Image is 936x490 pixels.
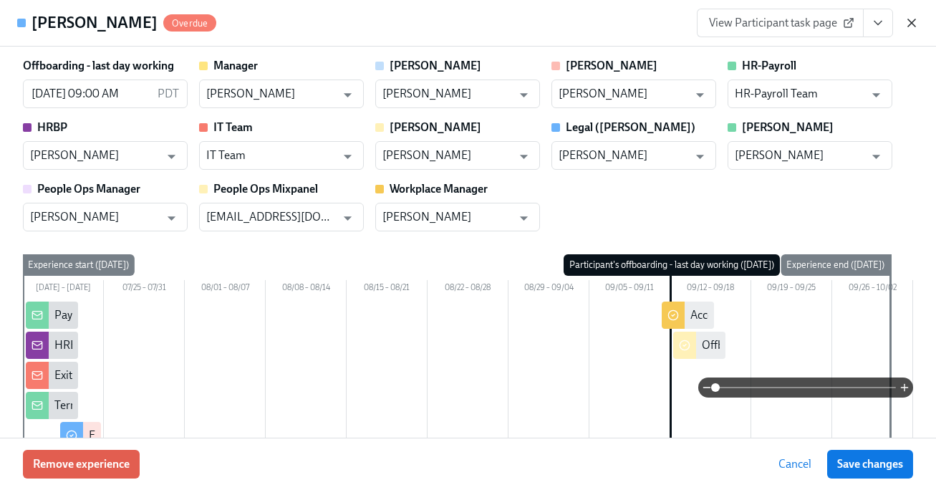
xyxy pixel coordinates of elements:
button: Open [513,145,535,168]
div: 09/26 – 10/02 [832,280,913,299]
strong: [PERSON_NAME] [566,59,657,72]
div: 08/15 – 08/21 [347,280,428,299]
button: Open [160,207,183,229]
button: Open [689,145,711,168]
label: Offboarding - last day working [23,58,174,74]
button: View task page [863,9,893,37]
div: 08/22 – 08/28 [428,280,508,299]
span: Remove experience [33,457,130,471]
span: Cancel [778,457,811,471]
button: Open [160,145,183,168]
div: Exit Notice IT - {{ participant.firstName }} {{ participant.lastName }} [54,367,380,383]
div: Termination Notice - {{ participant.firstName }} {{ participant.lastName }} [54,398,410,413]
span: Overdue [163,18,216,29]
span: Save changes [837,457,903,471]
strong: People Ops Mixpanel [213,182,318,196]
h4: [PERSON_NAME] [32,12,158,34]
button: Open [865,145,887,168]
div: Experience start ([DATE]) [22,254,135,276]
div: 08/29 – 09/04 [508,280,589,299]
strong: Manager [213,59,258,72]
div: [DATE] – [DATE] [23,280,104,299]
strong: [PERSON_NAME] [742,120,834,134]
button: Cancel [768,450,821,479]
div: Experience end ([DATE]) [781,254,890,276]
button: Open [337,207,359,229]
div: 09/12 – 09/18 [670,280,751,299]
div: 08/08 – 08/14 [266,280,347,299]
div: Exit FAQ + Survey (Domestic) [89,428,230,443]
div: Offboarding Tasks - {{ participant.fullName }} [702,337,923,353]
strong: Legal ([PERSON_NAME]) [566,120,695,134]
button: Open [689,84,711,106]
span: View Participant task page [709,16,851,30]
div: HRBP Message Confirmation [54,337,198,353]
strong: HRBP [37,120,67,134]
button: Remove experience [23,450,140,479]
div: Participant's offboarding - last day working ([DATE]) [564,254,780,276]
button: Open [513,207,535,229]
button: Open [865,84,887,106]
div: 08/01 – 08/07 [185,280,266,299]
strong: People Ops Manager [37,182,140,196]
strong: [PERSON_NAME] [390,120,481,134]
strong: Workplace Manager [390,182,488,196]
strong: [PERSON_NAME] [390,59,481,72]
a: View Participant task page [697,9,864,37]
div: Account Deactivation [690,307,793,323]
div: 07/25 – 07/31 [104,280,185,299]
div: 09/05 – 09/11 [589,280,670,299]
button: Open [337,145,359,168]
button: Open [337,84,359,106]
div: Payroll Notice - {{ participant.offboardingVoluntaryInvoluntary }} Resignation - {{ participant.f... [54,307,692,323]
strong: HR-Payroll [742,59,796,72]
div: 09/19 – 09/25 [751,280,832,299]
button: Open [513,84,535,106]
strong: IT Team [213,120,253,134]
p: PDT [158,86,179,102]
button: Save changes [827,450,913,479]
